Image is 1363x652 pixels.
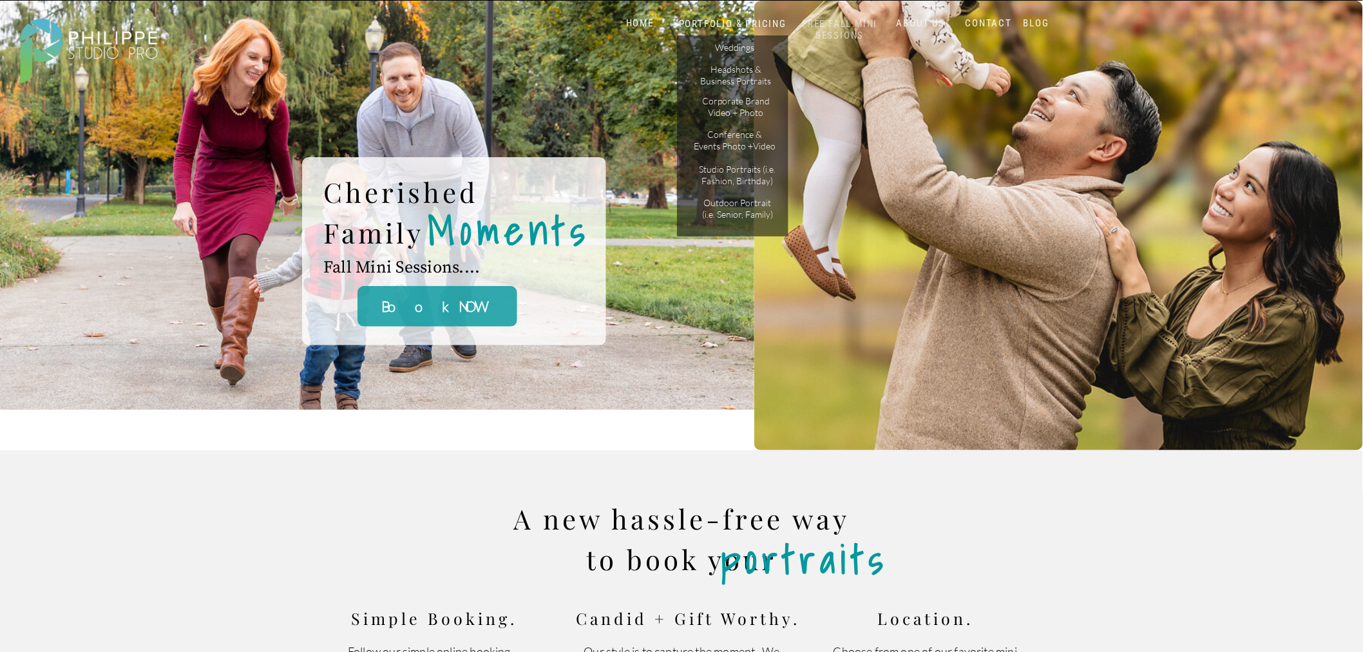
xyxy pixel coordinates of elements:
[721,527,888,590] b: portraits
[786,18,893,42] a: FREE FALL MINI SESSIONS
[675,18,790,30] a: PORTFOLIO & PRICING
[700,64,772,86] a: Headshots & Business Portraits
[323,172,517,253] h2: Cherished Family
[848,609,1003,631] h3: Location.
[962,17,1015,30] a: CONTACT
[501,499,863,585] h2: A new hassle-free way to book your
[382,298,493,315] b: Book NOW
[613,17,667,30] a: HOME
[697,197,778,220] a: Outdoor Portrait (i.e. Senior, Family)
[893,17,948,30] a: ABOUT US
[303,294,571,319] a: Book NOW
[1020,17,1053,30] a: BLOG
[323,258,562,314] p: Fall Mini Sessions....
[700,95,772,118] a: Corporate Brand Video + Photo
[694,129,776,151] a: Conference & Events Photo +Video
[698,42,771,55] a: Weddings
[350,609,519,631] h3: Simple Booking.
[694,164,781,186] a: Studio Portraits (i.e. Fashion, Birthday)
[428,198,590,262] b: Moments
[575,609,802,631] h3: Candid + Gift Worthy.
